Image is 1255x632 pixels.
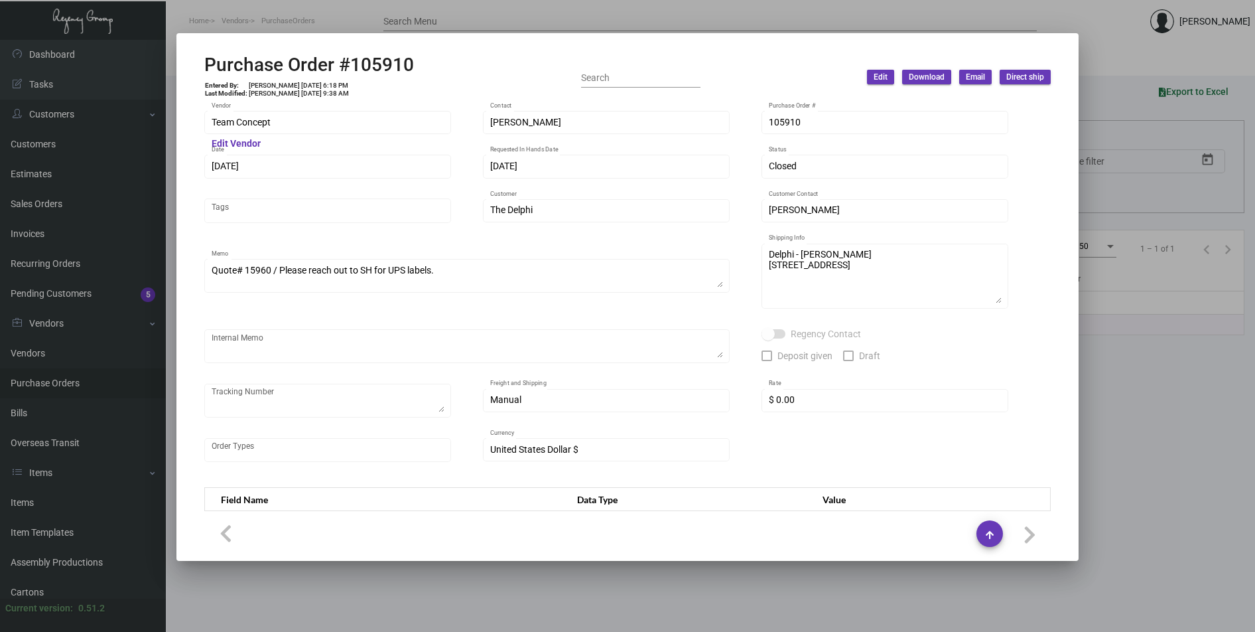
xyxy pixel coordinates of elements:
[212,139,261,149] mat-hint: Edit Vendor
[205,488,564,511] th: Field Name
[204,90,248,98] td: Last Modified:
[902,70,951,84] button: Download
[777,348,832,364] span: Deposit given
[248,90,350,98] td: [PERSON_NAME] [DATE] 9:38 AM
[966,72,985,83] span: Email
[769,161,797,171] span: Closed
[809,488,1050,511] th: Value
[791,326,861,342] span: Regency Contact
[867,70,894,84] button: Edit
[1000,70,1051,84] button: Direct ship
[490,394,521,405] span: Manual
[859,348,880,364] span: Draft
[909,72,945,83] span: Download
[248,82,350,90] td: [PERSON_NAME] [DATE] 6:18 PM
[5,601,73,615] div: Current version:
[204,82,248,90] td: Entered By:
[959,70,992,84] button: Email
[874,72,888,83] span: Edit
[78,601,105,615] div: 0.51.2
[564,488,809,511] th: Data Type
[204,54,414,76] h2: Purchase Order #105910
[1006,72,1044,83] span: Direct ship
